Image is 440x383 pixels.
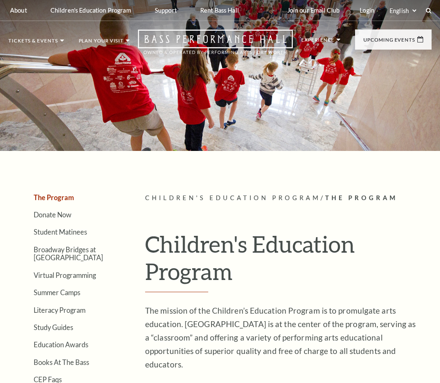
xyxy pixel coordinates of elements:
a: Literacy Program [34,306,85,314]
a: Books At The Bass [34,358,89,366]
a: Donate Now [34,211,72,219]
p: The mission of the Children’s Education Program is to promulgate arts education. [GEOGRAPHIC_DATA... [145,304,419,371]
a: Broadway Bridges at [GEOGRAPHIC_DATA] [34,246,103,261]
a: Summer Camps [34,288,80,296]
p: Experience [301,37,334,47]
a: Education Awards [34,341,88,349]
a: The Program [34,193,74,201]
p: Rent Bass Hall [200,7,239,14]
select: Select: [388,7,418,15]
p: Tickets & Events [8,38,58,48]
span: Children's Education Program [145,194,321,201]
p: / [145,193,432,203]
p: Plan Your Visit [79,38,124,48]
a: Virtual Programming [34,271,96,279]
p: Upcoming Events [363,37,415,47]
h1: Children's Education Program [145,230,432,292]
p: About [10,7,27,14]
p: Children's Education Program [50,7,131,14]
p: Support [155,7,177,14]
a: Study Guides [34,323,73,331]
span: The Program [325,194,398,201]
a: Student Matinees [34,228,87,236]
